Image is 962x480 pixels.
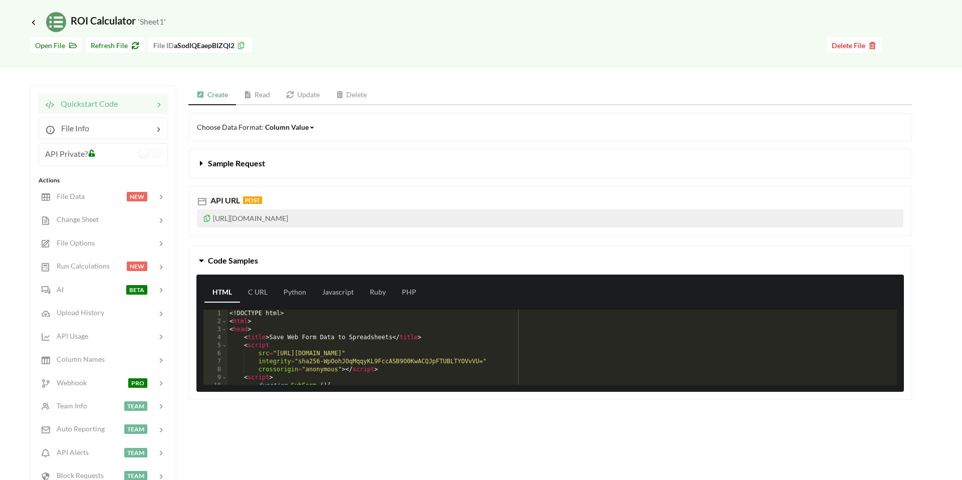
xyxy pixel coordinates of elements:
button: Code Samples [189,247,911,275]
span: File Data [51,192,85,200]
button: Open File [30,37,82,53]
span: Run Calculations [51,262,110,270]
a: Javascript [314,283,362,303]
b: aSodlQEaepBIZQl2 [174,41,234,50]
div: 5 [203,342,227,350]
a: C URL [240,283,276,303]
button: Refresh File [86,37,144,53]
span: Sample Request [208,158,265,168]
div: 10 [203,382,227,390]
span: File Options [51,238,95,247]
div: 6 [203,350,227,358]
span: Upload History [51,308,104,317]
p: [URL][DOMAIN_NAME] [197,209,903,227]
a: Delete [328,85,375,105]
div: Actions [39,176,168,185]
div: 1 [203,310,227,318]
span: API Usage [51,332,88,340]
div: 7 [203,358,227,366]
span: Webhook [51,378,87,387]
div: Column Value [265,122,309,132]
button: Delete File [827,37,882,53]
span: API Alerts [51,448,89,456]
span: ROI Calculator [30,15,166,27]
span: API Private? [45,149,88,158]
span: Column Names [51,355,105,363]
span: AI [51,285,64,294]
span: API URL [208,195,240,205]
span: File ID [153,41,174,50]
span: Open File [35,41,77,50]
span: Auto Reporting [51,424,105,433]
span: TEAM [124,401,147,411]
span: File Info [55,123,89,133]
a: Update [278,85,328,105]
img: /static/media/sheets.7a1b7961.svg [46,12,66,32]
a: PHP [394,283,424,303]
a: Ruby [362,283,394,303]
span: BETA [126,285,147,295]
div: 2 [203,318,227,326]
a: HTML [204,283,240,303]
span: Refresh File [91,41,139,50]
span: Choose Data Format: [197,123,315,131]
button: Sample Request [189,149,911,177]
span: NEW [127,262,147,271]
span: Quickstart Code [55,99,118,108]
a: Python [276,283,314,303]
span: Delete File [832,41,877,50]
div: 8 [203,366,227,374]
div: 4 [203,334,227,342]
span: TEAM [124,448,147,457]
small: 'Sheet1' [138,17,166,26]
span: POST [243,196,262,204]
a: Create [188,85,236,105]
span: PRO [128,378,147,388]
span: Block Requests [51,471,104,479]
span: Code Samples [208,256,258,265]
span: Change Sheet [51,215,99,223]
span: Team Info [51,401,87,410]
div: 3 [203,326,227,334]
span: TEAM [124,424,147,434]
span: NEW [127,192,147,201]
div: 9 [203,374,227,382]
a: Read [236,85,279,105]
